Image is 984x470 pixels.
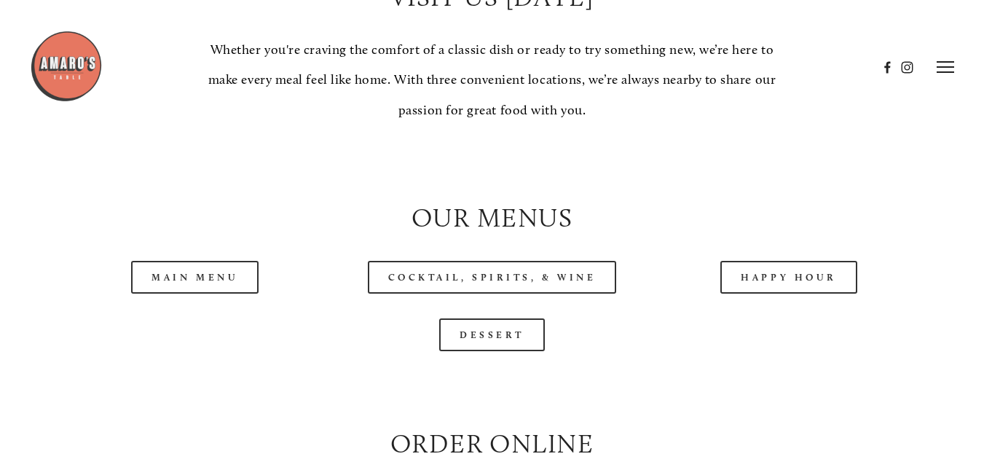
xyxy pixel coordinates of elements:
[59,200,925,236] h2: Our Menus
[131,261,259,294] a: Main Menu
[439,318,545,351] a: Dessert
[368,261,617,294] a: Cocktail, Spirits, & Wine
[720,261,857,294] a: Happy Hour
[59,426,925,462] h2: Order Online
[30,30,103,103] img: Amaro's Table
